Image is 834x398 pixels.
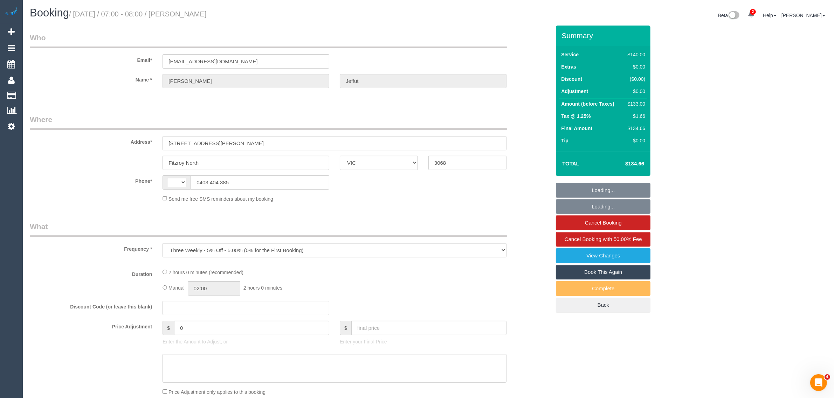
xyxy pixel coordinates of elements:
div: $134.66 [625,125,645,132]
strong: Total [562,161,579,166]
legend: Where [30,114,507,130]
label: Adjustment [561,88,588,95]
iframe: Intercom live chat [810,374,827,391]
label: Tip [561,137,568,144]
span: 4 [825,374,830,380]
span: Send me free SMS reminders about my booking [168,196,273,201]
label: Amount (before Taxes) [561,100,614,107]
input: Email* [163,54,329,69]
span: 2 hours 0 minutes [243,285,282,291]
a: Cancel Booking [556,215,650,230]
div: $0.00 [625,63,645,70]
label: Address* [25,136,157,145]
a: Help [763,13,777,18]
label: Name * [25,74,157,83]
label: Discount Code (or leave this blank) [25,301,157,310]
label: Phone* [25,175,157,185]
a: Beta [718,13,740,18]
p: Enter your Final Price [340,338,506,345]
span: Cancel Booking with 50.00% Fee [565,236,642,242]
label: Discount [561,76,582,83]
legend: Who [30,33,507,48]
input: Suburb* [163,156,329,170]
small: / [DATE] / 07:00 - 08:00 / [PERSON_NAME] [69,10,207,18]
input: Post Code* [428,156,506,170]
label: Frequency * [25,243,157,253]
label: Tax @ 1.25% [561,113,591,120]
img: New interface [728,11,739,20]
h4: $134.66 [604,161,644,167]
span: Booking [30,7,69,19]
img: Automaid Logo [4,7,18,17]
input: final price [351,321,506,335]
span: Manual [168,285,185,291]
span: 2 hours 0 minutes (recommended) [168,270,243,275]
div: $133.00 [625,100,645,107]
div: $140.00 [625,51,645,58]
a: Book This Again [556,265,650,279]
label: Email* [25,54,157,64]
label: Duration [25,268,157,278]
legend: What [30,221,507,237]
input: First Name* [163,74,329,88]
a: [PERSON_NAME] [781,13,825,18]
p: Enter the Amount to Adjust, or [163,338,329,345]
div: $0.00 [625,137,645,144]
h3: Summary [561,31,647,40]
span: 2 [750,9,756,15]
span: $ [163,321,174,335]
input: Last Name* [340,74,506,88]
a: 2 [744,7,758,22]
span: $ [340,321,351,335]
input: Phone* [191,175,329,190]
div: $0.00 [625,88,645,95]
a: View Changes [556,248,650,263]
a: Cancel Booking with 50.00% Fee [556,232,650,247]
label: Extras [561,63,576,70]
label: Final Amount [561,125,592,132]
label: Price Adjustment [25,321,157,330]
a: Back [556,298,650,312]
div: ($0.00) [625,76,645,83]
span: Price Adjustment only applies to this booking [168,389,266,395]
label: Service [561,51,579,58]
div: $1.66 [625,113,645,120]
